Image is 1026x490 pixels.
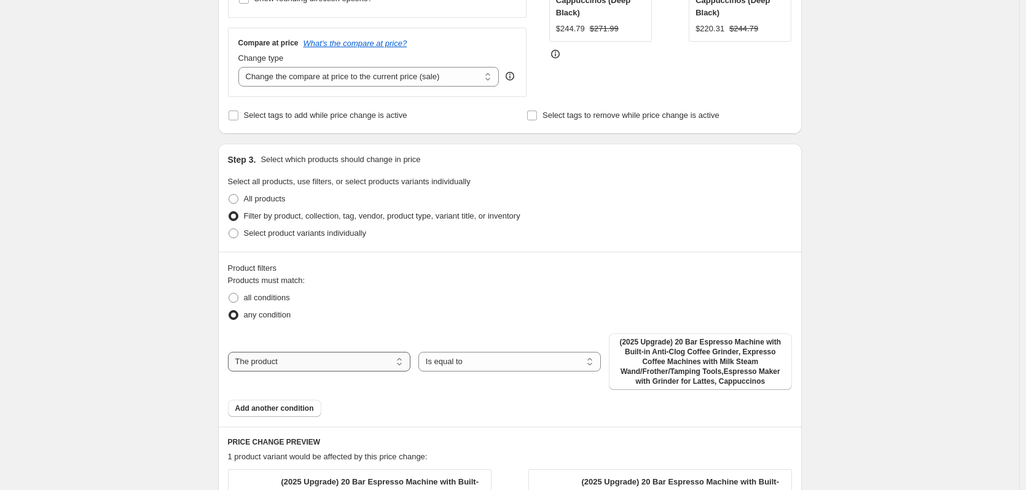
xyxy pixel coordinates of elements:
span: Products must match: [228,276,305,285]
h2: Step 3. [228,154,256,166]
button: What's the compare at price? [303,39,407,48]
button: (2025 Upgrade) 20 Bar Espresso Machine with Built-in Anti-Clog Coffee Grinder, Expresso Coffee Ma... [609,333,791,390]
h6: PRICE CHANGE PREVIEW [228,437,792,447]
span: Select tags to remove while price change is active [542,111,719,120]
button: Add another condition [228,400,321,417]
span: Filter by product, collection, tag, vendor, product type, variant title, or inventory [244,211,520,220]
span: Add another condition [235,403,314,413]
span: any condition [244,310,291,319]
p: Select which products should change in price [260,154,420,166]
span: Select tags to add while price change is active [244,111,407,120]
span: all conditions [244,293,290,302]
span: 1 product variant would be affected by this price change: [228,452,428,461]
div: $244.79 [556,23,585,35]
span: Select all products, use filters, or select products variants individually [228,177,471,186]
span: Select product variants individually [244,228,366,238]
div: Product filters [228,262,792,274]
strike: $271.99 [590,23,619,35]
span: All products [244,194,286,203]
h3: Compare at price [238,38,299,48]
div: help [504,70,516,82]
strike: $244.79 [729,23,758,35]
span: (2025 Upgrade) 20 Bar Espresso Machine with Built-in Anti-Clog Coffee Grinder, Expresso Coffee Ma... [616,337,784,386]
span: Change type [238,53,284,63]
div: $220.31 [695,23,724,35]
